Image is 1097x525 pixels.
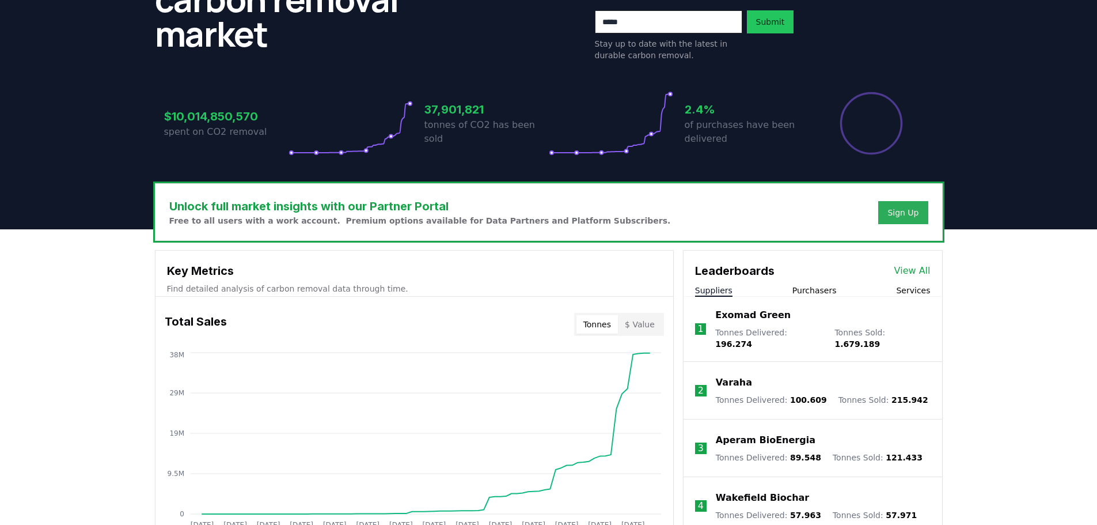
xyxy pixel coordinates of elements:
[839,91,904,156] div: Percentage of sales delivered
[833,509,917,521] p: Tonnes Sold :
[878,201,928,224] button: Sign Up
[164,108,289,125] h3: $10,014,850,570
[716,509,821,521] p: Tonnes Delivered :
[164,125,289,139] p: spent on CO2 removal
[169,198,671,215] h3: Unlock full market insights with our Partner Portal
[894,264,931,278] a: View All
[716,452,821,463] p: Tonnes Delivered :
[695,285,732,296] button: Suppliers
[180,510,184,518] tspan: 0
[715,339,752,349] span: 196.274
[169,389,184,397] tspan: 29M
[833,452,923,463] p: Tonnes Sold :
[618,315,662,334] button: $ Value
[716,376,752,390] a: Varaha
[697,322,703,336] p: 1
[887,207,918,218] a: Sign Up
[792,285,837,296] button: Purchasers
[834,339,880,349] span: 1.679.189
[886,511,917,520] span: 57.971
[165,313,227,336] h3: Total Sales
[790,453,821,462] span: 89.548
[169,429,184,437] tspan: 19M
[685,101,809,118] h3: 2.4%
[896,285,930,296] button: Services
[716,491,809,505] a: Wakefield Biochar
[167,470,184,478] tspan: 9.5M
[695,262,775,280] h3: Leaderboards
[838,394,928,406] p: Tonnes Sold :
[886,453,923,462] span: 121.433
[685,118,809,146] p: of purchases have been delivered
[424,118,549,146] p: tonnes of CO2 has been sold
[790,395,827,405] span: 100.609
[698,441,704,455] p: 3
[716,394,827,406] p: Tonnes Delivered :
[167,262,662,280] h3: Key Metrics
[715,308,791,322] a: Exomad Green
[747,10,794,33] button: Submit
[169,215,671,226] p: Free to all users with a work account. Premium options available for Data Partners and Platform S...
[424,101,549,118] h3: 37,901,821
[167,283,662,294] p: Find detailed analysis of carbon removal data through time.
[790,511,821,520] span: 57.963
[698,499,704,513] p: 4
[698,384,704,398] p: 2
[715,327,823,350] p: Tonnes Delivered :
[169,351,184,359] tspan: 38M
[576,315,618,334] button: Tonnes
[716,433,815,447] a: Aperam BioEnergia
[891,395,928,405] span: 215.942
[595,38,742,61] p: Stay up to date with the latest in durable carbon removal.
[834,327,930,350] p: Tonnes Sold :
